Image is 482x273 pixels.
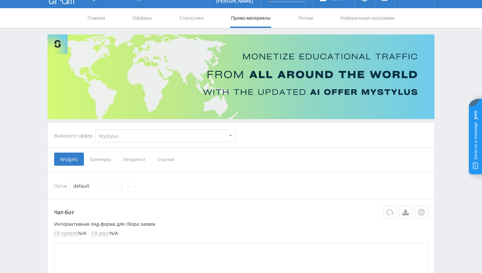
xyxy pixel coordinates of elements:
[91,231,118,236] li: : N/A
[132,8,153,28] a: Офферы
[54,231,77,236] span: CR system
[415,206,428,219] button: Настройки
[399,206,412,219] a: Скачать
[179,8,204,28] a: Статистика
[54,179,428,192] div: Поток
[91,231,109,236] span: CR your
[117,153,151,166] span: Лендинги
[54,221,428,227] p: Интерактивная лид-форма для сбора заявок
[54,206,428,219] p: Чат-бот
[87,8,106,28] a: Главная
[383,206,396,219] button: Обновить
[151,153,180,166] span: Ссылки
[54,231,86,236] li: : N/A
[84,153,117,166] span: Баннеры
[54,153,84,166] span: Widgets
[48,34,434,119] img: Banner
[231,8,271,28] a: Промо-материалы
[297,8,314,28] a: Потоки
[54,133,95,138] div: Выберите оффер
[340,8,395,28] a: Реферальная программа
